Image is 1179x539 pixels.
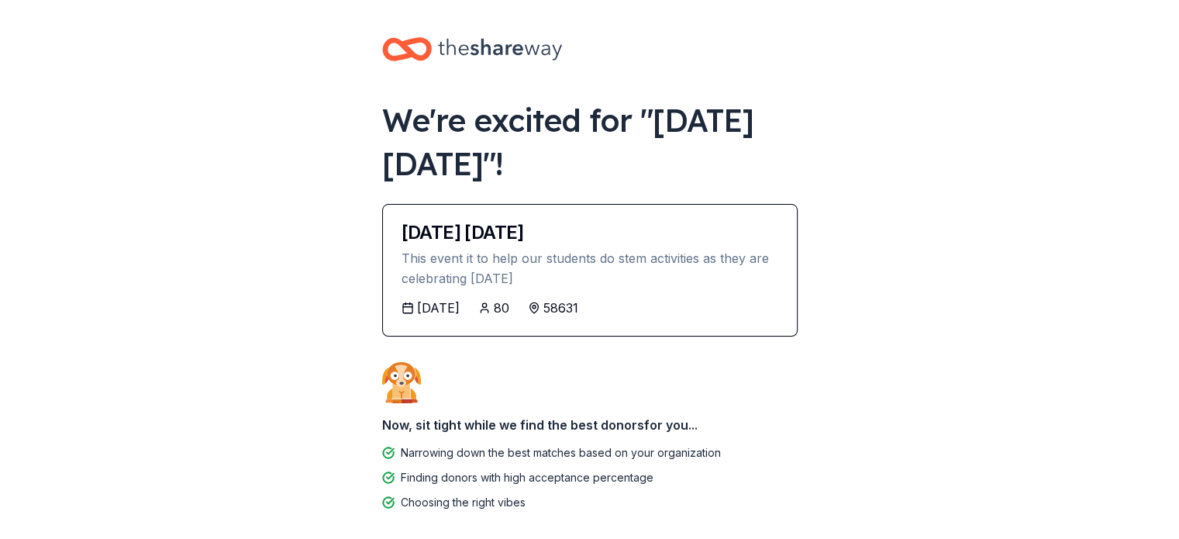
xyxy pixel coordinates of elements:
[417,299,460,317] div: [DATE]
[402,248,778,289] div: This event it to help our students do stem activities as they are celebrating [DATE]
[401,493,526,512] div: Choosing the right vibes
[382,409,798,441] div: Now, sit tight while we find the best donors for you...
[543,299,578,317] div: 58631
[402,223,778,242] div: [DATE] [DATE]
[401,468,653,487] div: Finding donors with high acceptance percentage
[401,444,721,462] div: Narrowing down the best matches based on your organization
[382,361,421,403] img: Dog waiting patiently
[494,299,509,317] div: 80
[382,98,798,185] div: We're excited for " [DATE] [DATE] "!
